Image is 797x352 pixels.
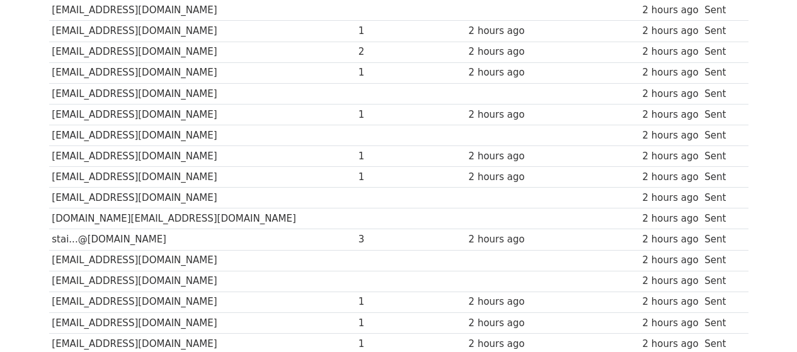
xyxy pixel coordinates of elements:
[701,229,742,250] td: Sent
[701,208,742,229] td: Sent
[642,65,698,80] div: 2 hours ago
[701,125,742,145] td: Sent
[642,149,698,164] div: 2 hours ago
[358,65,409,80] div: 1
[469,65,551,80] div: 2 hours ago
[358,232,409,247] div: 3
[642,253,698,268] div: 2 hours ago
[49,21,355,42] td: [EMAIL_ADDRESS][DOMAIN_NAME]
[642,108,698,122] div: 2 hours ago
[701,146,742,167] td: Sent
[642,45,698,59] div: 2 hours ago
[469,170,551,185] div: 2 hours ago
[642,87,698,101] div: 2 hours ago
[358,337,409,351] div: 1
[701,292,742,312] td: Sent
[469,108,551,122] div: 2 hours ago
[701,21,742,42] td: Sent
[358,24,409,38] div: 1
[701,167,742,188] td: Sent
[49,271,355,292] td: [EMAIL_ADDRESS][DOMAIN_NAME]
[642,170,698,185] div: 2 hours ago
[701,271,742,292] td: Sent
[469,24,551,38] div: 2 hours ago
[642,337,698,351] div: 2 hours ago
[642,232,698,247] div: 2 hours ago
[49,292,355,312] td: [EMAIL_ADDRESS][DOMAIN_NAME]
[358,149,409,164] div: 1
[701,42,742,62] td: Sent
[49,250,355,271] td: [EMAIL_ADDRESS][DOMAIN_NAME]
[642,212,698,226] div: 2 hours ago
[469,295,551,309] div: 2 hours ago
[701,83,742,104] td: Sent
[49,312,355,333] td: [EMAIL_ADDRESS][DOMAIN_NAME]
[358,45,409,59] div: 2
[49,229,355,250] td: stai...@[DOMAIN_NAME]
[469,45,551,59] div: 2 hours ago
[49,167,355,188] td: [EMAIL_ADDRESS][DOMAIN_NAME]
[701,188,742,208] td: Sent
[49,146,355,167] td: [EMAIL_ADDRESS][DOMAIN_NAME]
[358,295,409,309] div: 1
[358,316,409,331] div: 1
[358,108,409,122] div: 1
[642,274,698,288] div: 2 hours ago
[642,3,698,18] div: 2 hours ago
[469,337,551,351] div: 2 hours ago
[469,232,551,247] div: 2 hours ago
[701,250,742,271] td: Sent
[49,42,355,62] td: [EMAIL_ADDRESS][DOMAIN_NAME]
[701,104,742,125] td: Sent
[701,62,742,83] td: Sent
[642,295,698,309] div: 2 hours ago
[49,208,355,229] td: [DOMAIN_NAME][EMAIL_ADDRESS][DOMAIN_NAME]
[642,316,698,331] div: 2 hours ago
[49,104,355,125] td: [EMAIL_ADDRESS][DOMAIN_NAME]
[49,188,355,208] td: [EMAIL_ADDRESS][DOMAIN_NAME]
[469,316,551,331] div: 2 hours ago
[701,312,742,333] td: Sent
[49,62,355,83] td: [EMAIL_ADDRESS][DOMAIN_NAME]
[358,170,409,185] div: 1
[49,125,355,145] td: [EMAIL_ADDRESS][DOMAIN_NAME]
[49,83,355,104] td: [EMAIL_ADDRESS][DOMAIN_NAME]
[642,128,698,143] div: 2 hours ago
[469,149,551,164] div: 2 hours ago
[642,24,698,38] div: 2 hours ago
[642,191,698,205] div: 2 hours ago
